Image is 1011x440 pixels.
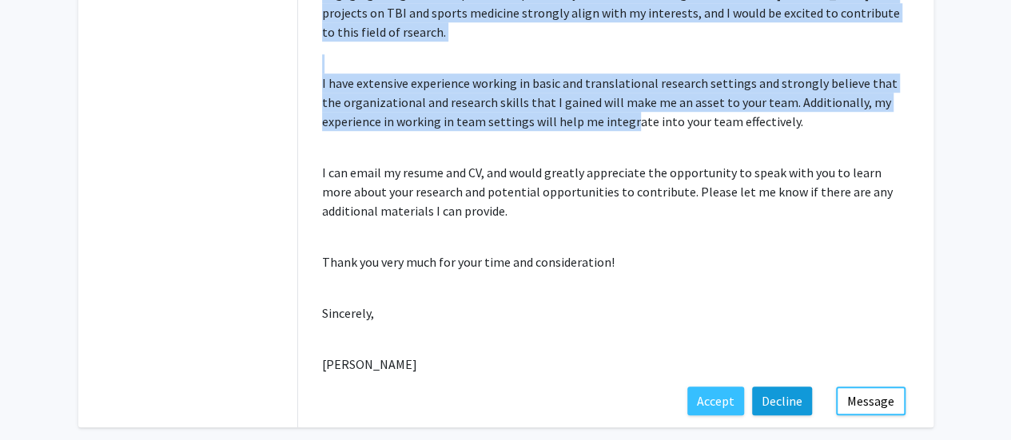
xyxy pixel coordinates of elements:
iframe: Chat [12,368,68,428]
p: Sincerely, [322,303,910,323]
p: I can email my resume and CV, and would greatly appreciate the opportunity to speak with you to l... [322,163,910,220]
button: Decline [752,386,812,415]
p: Thank you very much for your time and consideration! [322,252,910,272]
p: [PERSON_NAME] [322,355,910,374]
button: Accept [687,386,744,415]
p: I have extensive experience working in basic and translational research settings and strongly bel... [322,73,910,131]
button: Message [836,386,906,415]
